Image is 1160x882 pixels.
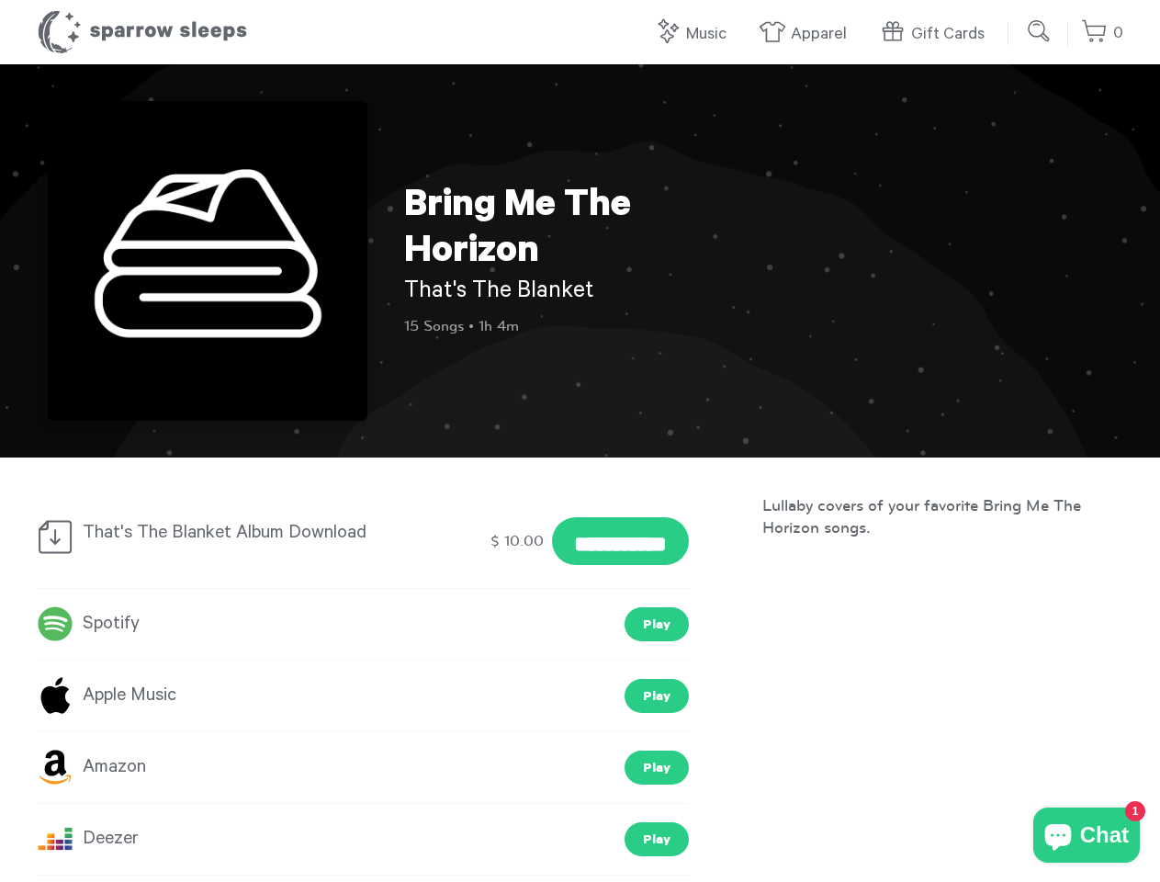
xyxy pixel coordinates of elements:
[488,525,547,558] div: $ 10.00
[37,751,146,784] a: Amazon
[37,517,375,556] div: That's The Blanket Album Download
[1021,13,1058,50] input: Submit
[879,15,994,54] a: Gift Cards
[625,679,689,713] a: Play
[404,277,735,309] h2: That's The Blanket
[48,101,367,421] img: Bring Me The Horizon - That's The Blanket
[654,15,736,54] a: Music
[37,679,176,712] a: Apple Music
[1081,14,1123,53] a: 0
[625,822,689,856] a: Play
[625,607,689,641] a: Play
[404,316,735,336] p: 15 Songs • 1h 4m
[1028,808,1145,867] inbox-online-store-chat: Shopify online store chat
[404,186,735,277] h1: Bring Me The Horizon
[37,9,248,55] h1: Sparrow Sleeps
[759,15,856,54] a: Apparel
[37,822,139,855] a: Deezer
[37,607,140,640] a: Spotify
[625,751,689,785] a: Play
[762,494,1123,538] p: Lullaby covers of your favorite Bring Me The Horizon songs.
